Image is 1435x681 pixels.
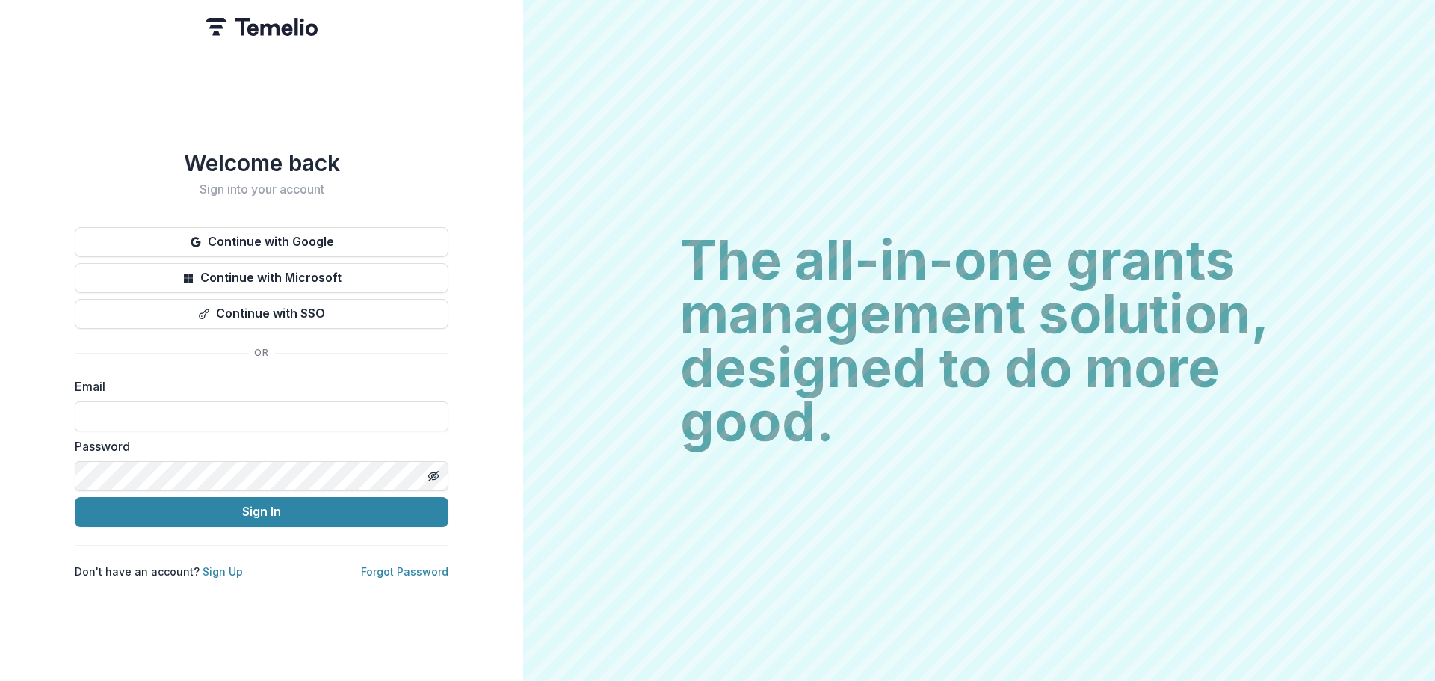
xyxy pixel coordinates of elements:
a: Forgot Password [361,565,448,578]
img: Temelio [206,18,318,36]
label: Email [75,378,439,395]
button: Continue with SSO [75,299,448,329]
h1: Welcome back [75,150,448,176]
button: Toggle password visibility [422,464,445,488]
a: Sign Up [203,565,243,578]
p: Don't have an account? [75,564,243,579]
label: Password [75,437,439,455]
button: Continue with Microsoft [75,263,448,293]
button: Continue with Google [75,227,448,257]
button: Sign In [75,497,448,527]
h2: Sign into your account [75,182,448,197]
